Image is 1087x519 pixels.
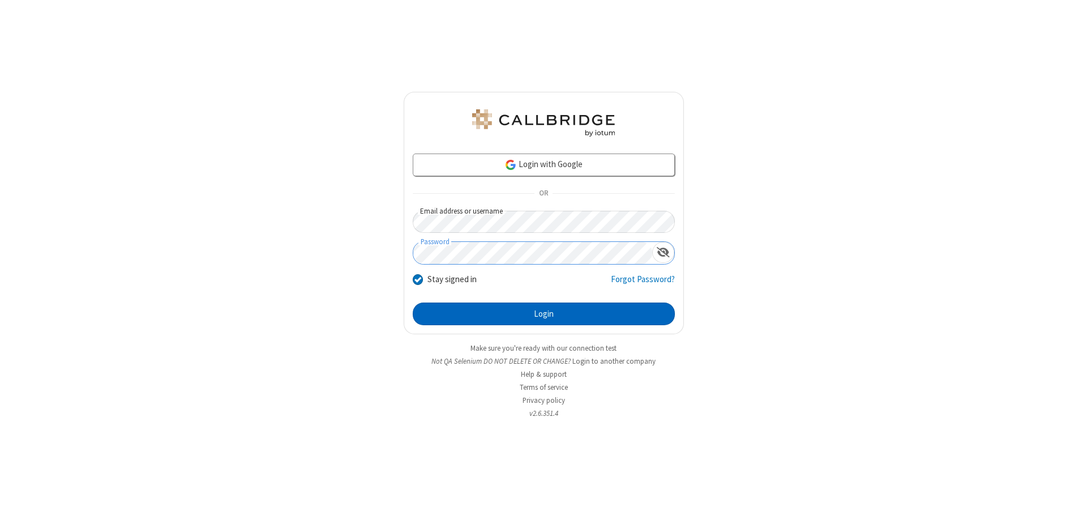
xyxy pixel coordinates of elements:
a: Terms of service [520,382,568,392]
li: Not QA Selenium DO NOT DELETE OR CHANGE? [404,356,684,367]
input: Password [413,242,652,264]
a: Login with Google [413,154,675,176]
span: OR [534,186,553,202]
img: google-icon.png [504,159,517,171]
a: Help & support [521,369,567,379]
a: Make sure you're ready with our connection test [470,343,617,353]
a: Privacy policy [523,395,565,405]
li: v2.6.351.4 [404,408,684,419]
a: Forgot Password? [611,273,675,295]
button: Login to another company [572,356,656,367]
button: Login [413,303,675,325]
img: QA Selenium DO NOT DELETE OR CHANGE [470,109,617,137]
input: Email address or username [413,211,675,233]
label: Stay signed in [427,273,477,286]
div: Show password [652,242,674,263]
